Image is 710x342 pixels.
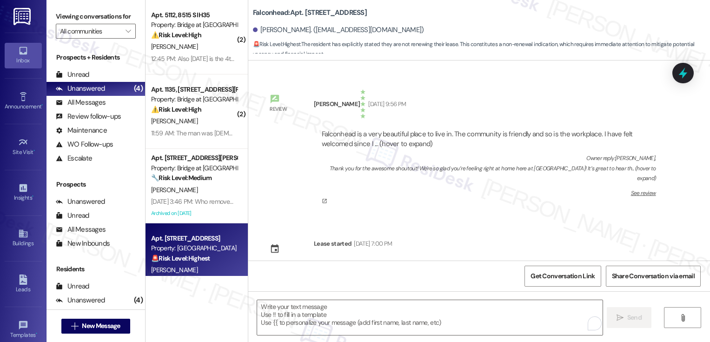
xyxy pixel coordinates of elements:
span: : The resident has explicitly stated they are not renewing their lease. This constitutes a non-re... [253,40,710,60]
div: Maintenance [56,126,107,135]
div: All Messages [56,225,106,235]
div: Unread [56,282,89,291]
i:  [126,27,131,35]
div: Property: Bridge at [GEOGRAPHIC_DATA] [151,20,237,30]
div: Apt. 5112, 8515 S IH35 [151,10,237,20]
div: 12:45 PM: Also [DATE] is the 4th time my trash sat outside and was not picked up [151,54,368,63]
div: Apt. [STREET_ADDRESS] [151,234,237,243]
button: Get Conversation Link [524,266,601,287]
div: Unread [56,211,89,221]
div: [DATE] 9:56 PM [366,99,406,109]
div: Unanswered [56,295,105,305]
div: (4) [132,81,145,96]
div: Owner reply: [PERSON_NAME], Thank you for the awesome shoutout! We're so glad you’re feeling righ... [330,154,656,182]
i:  [71,322,78,330]
span: • [33,148,35,154]
span: Get Conversation Link [531,271,595,281]
div: Falconhead is a very beautiful place to live in. The community is friendly and so is the workplac... [322,129,633,148]
div: Residents [46,264,145,274]
div: [DATE] 3:46 PM: Who removed them? [151,197,252,206]
b: Falconhead: Apt. [STREET_ADDRESS] [253,8,367,18]
button: Send [607,307,652,328]
div: All Messages [56,98,106,107]
strong: 🚨 Risk Level: Highest [151,254,210,262]
span: [PERSON_NAME] [151,42,198,51]
div: [DATE] 7:00 PM [352,239,392,248]
div: Unanswered [56,197,105,207]
span: [PERSON_NAME] [151,266,198,274]
strong: ⚠️ Risk Level: High [151,31,201,39]
span: • [41,102,43,108]
div: Property: [GEOGRAPHIC_DATA] [151,243,237,253]
button: Share Conversation via email [606,266,701,287]
span: [PERSON_NAME] [151,186,198,194]
div: Property: Bridge at [GEOGRAPHIC_DATA] [151,163,237,173]
div: Unread [56,70,89,80]
span: Send [627,313,642,322]
div: Prospects [46,180,145,189]
div: Property: Bridge at [GEOGRAPHIC_DATA] [151,94,237,104]
strong: 🚨 Risk Level: Highest [253,40,301,48]
img: ResiDesk Logo [13,8,33,25]
a: Insights • [5,180,42,205]
a: Site Visit • [5,134,42,160]
a: Inbox [5,43,42,68]
i:  [617,314,624,322]
button: New Message [61,319,130,334]
div: Escalate [56,154,92,163]
a: Buildings [5,226,42,251]
div: Archived on [DATE] [150,208,238,219]
strong: 🔧 Risk Level: Medium [151,174,212,182]
div: Prospects + Residents [46,53,145,62]
div: Lease started [314,239,352,248]
a: Leads [5,272,42,297]
div: Review follow-ups [56,112,121,121]
strong: ⚠️ Risk Level: High [151,105,201,114]
div: [PERSON_NAME] [314,99,360,109]
span: New Message [82,321,120,331]
span: • [32,193,33,200]
textarea: To enrich screen reader interactions, please activate Accessibility in Grammarly extension settings [257,300,603,335]
div: Review [270,104,287,114]
div: [PERSON_NAME]. ([EMAIL_ADDRESS][DOMAIN_NAME]) [253,25,424,35]
label: Viewing conversations for [56,9,136,24]
div: Apt. 1135, [STREET_ADDRESS][PERSON_NAME] [151,85,237,94]
a: See review [322,189,656,204]
div: Unanswered [56,84,105,94]
span: • [36,330,37,337]
div: WO Follow-ups [56,140,113,149]
input: All communities [60,24,121,39]
div: New Inbounds [56,239,110,248]
i:  [679,314,686,322]
div: (4) [132,293,145,308]
div: Apt. [STREET_ADDRESS][PERSON_NAME] [151,153,237,163]
span: [PERSON_NAME] [151,117,198,125]
span: Share Conversation via email [612,271,695,281]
